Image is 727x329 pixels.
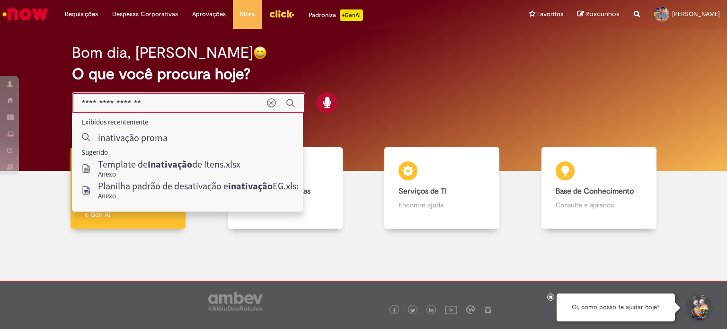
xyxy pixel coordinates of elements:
[577,10,620,19] a: Rascunhos
[253,46,267,60] img: happy-face.png
[242,187,310,196] b: Catálogo de Ofertas
[72,66,656,82] h2: O que você procura hoje?
[445,303,457,316] img: logo_footer_youtube.png
[429,308,434,313] img: logo_footer_linkedin.png
[208,292,263,311] img: logo_footer_ambev_rotulo_gray.png
[556,200,642,210] p: Consulte e aprenda
[466,305,475,314] img: logo_footer_workplace.png
[112,9,178,19] span: Despesas Corporativas
[392,308,397,313] img: logo_footer_facebook.png
[50,147,207,229] a: Tirar dúvidas Tirar dúvidas com Lupi Assist e Gen Ai
[340,9,363,21] p: +GenAi
[521,147,678,229] a: Base de Conhecimento Consulte e aprenda
[585,9,620,18] span: Rascunhos
[399,187,447,196] b: Serviços de TI
[672,10,720,18] span: [PERSON_NAME]
[556,187,634,196] b: Base de Conhecimento
[269,7,294,21] img: click_logo_yellow_360x200.png
[363,147,521,229] a: Serviços de TI Encontre ajuda
[684,293,713,322] button: Iniciar Conversa de Suporte
[192,9,226,19] span: Aprovações
[65,9,98,19] span: Requisições
[309,9,363,21] div: Padroniza
[399,200,485,210] p: Encontre ajuda
[1,5,50,24] img: ServiceNow
[410,308,415,313] img: logo_footer_twitter.png
[537,9,563,19] span: Favoritos
[557,293,675,321] div: Oi, como posso te ajudar hoje?
[240,9,255,19] span: More
[72,44,253,61] h2: Bom dia, [PERSON_NAME]
[484,305,492,314] img: logo_footer_naosei.png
